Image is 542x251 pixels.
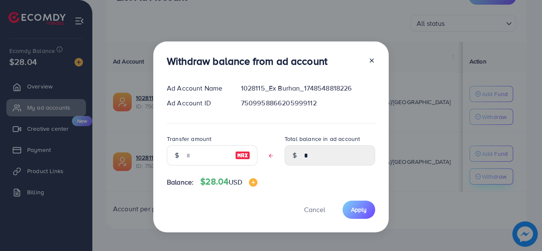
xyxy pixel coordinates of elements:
h3: Withdraw balance from ad account [167,55,327,67]
img: image [235,150,250,160]
div: Ad Account ID [160,98,234,108]
button: Cancel [293,201,336,219]
button: Apply [343,201,375,219]
img: image [249,178,257,187]
span: USD [229,177,242,187]
div: 7509958866205999112 [234,98,382,108]
label: Transfer amount [167,135,211,143]
span: Balance: [167,177,194,187]
div: 1028115_Ex Burhan_1748548818226 [234,83,382,93]
label: Total balance in ad account [285,135,360,143]
span: Apply [351,205,367,214]
h4: $28.04 [200,177,257,187]
span: Cancel [304,205,325,214]
div: Ad Account Name [160,83,234,93]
